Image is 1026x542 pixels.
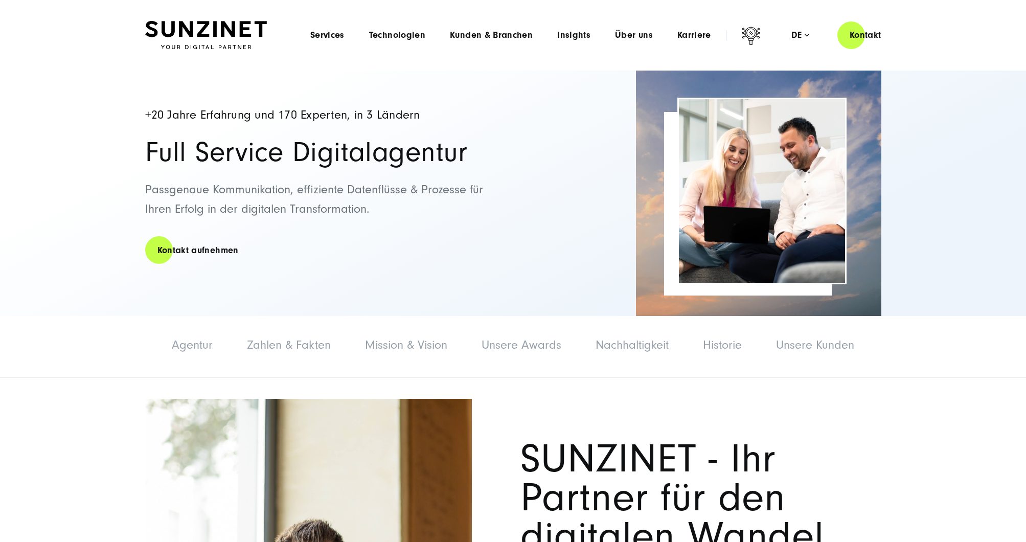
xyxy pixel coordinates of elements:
[369,30,425,40] a: Technologien
[172,338,213,352] a: Agentur
[636,71,881,316] img: Full-Service Digitalagentur SUNZINET - Business Applications Web & Cloud_2
[557,30,590,40] a: Insights
[482,338,561,352] a: Unsere Awards
[450,30,533,40] a: Kunden & Branchen
[703,338,742,352] a: Historie
[679,99,845,283] img: Service_Images_2025_39
[837,20,894,50] a: Kontakt
[791,30,809,40] div: de
[145,138,503,167] h2: Full Service Digitalagentur
[310,30,345,40] a: Services
[145,183,483,216] span: Passgenaue Kommunikation, effiziente Datenflüsse & Prozesse für Ihren Erfolg in der digitalen Tra...
[677,30,711,40] a: Karriere
[145,21,267,50] img: SUNZINET Full Service Digital Agentur
[145,109,503,122] h4: +20 Jahre Erfahrung und 170 Experten, in 3 Ländern
[596,338,669,352] a: Nachhaltigkeit
[145,236,251,265] a: Kontakt aufnehmen
[247,338,331,352] a: Zahlen & Fakten
[365,338,447,352] a: Mission & Vision
[615,30,653,40] a: Über uns
[776,338,854,352] a: Unsere Kunden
